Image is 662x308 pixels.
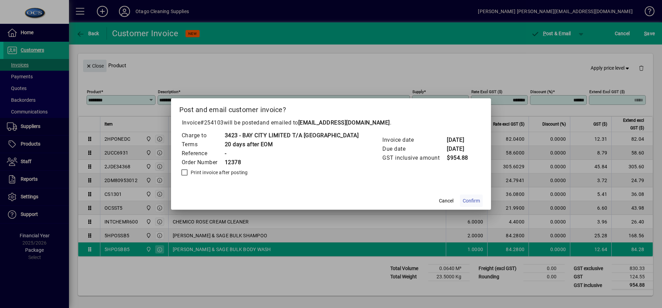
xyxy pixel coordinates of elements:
[171,98,491,118] h2: Post and email customer invoice?
[435,195,457,207] button: Cancel
[224,131,359,140] td: 3423 - BAY CITY LIMITED T/A [GEOGRAPHIC_DATA]
[439,197,453,205] span: Cancel
[224,149,359,158] td: -
[447,153,474,162] td: $954.88
[382,153,447,162] td: GST inclusive amount
[181,131,224,140] td: Charge to
[447,136,474,145] td: [DATE]
[447,145,474,153] td: [DATE]
[298,119,390,126] b: [EMAIL_ADDRESS][DOMAIN_NAME]
[382,136,447,145] td: Invoice date
[179,119,483,127] p: Invoice will be posted .
[181,158,224,167] td: Order Number
[200,119,224,126] span: #254103
[224,158,359,167] td: 12378
[382,145,447,153] td: Due date
[189,169,248,176] label: Print invoice after posting
[181,140,224,149] td: Terms
[260,119,390,126] span: and emailed to
[460,195,483,207] button: Confirm
[181,149,224,158] td: Reference
[224,140,359,149] td: 20 days after EOM
[463,197,480,205] span: Confirm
